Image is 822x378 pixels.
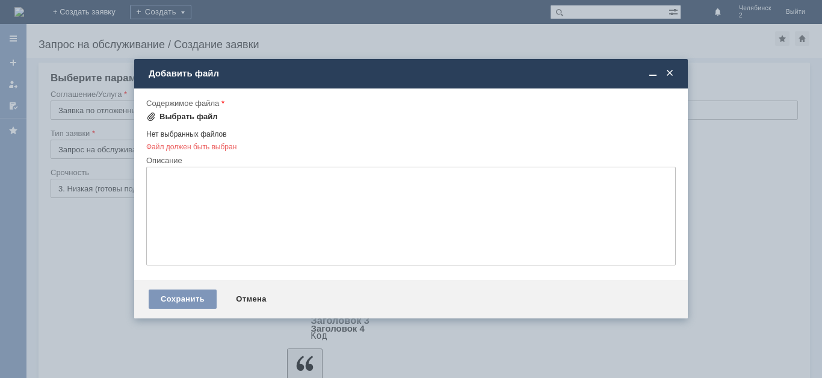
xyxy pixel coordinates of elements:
[146,156,673,164] div: Описание
[159,112,218,122] div: Выбрать файл
[146,139,676,155] div: Файл должен быть выбран
[146,125,676,139] div: Нет выбранных файлов
[149,68,676,79] div: Добавить файл
[146,99,673,107] div: Содержимое файла
[647,68,659,79] span: Свернуть (Ctrl + M)
[5,5,176,34] div: [PERSON_NAME]/ Добрый вечер, удалите пожалуйста отложенные чеки. [GEOGRAPHIC_DATA]
[664,68,676,79] span: Закрыть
